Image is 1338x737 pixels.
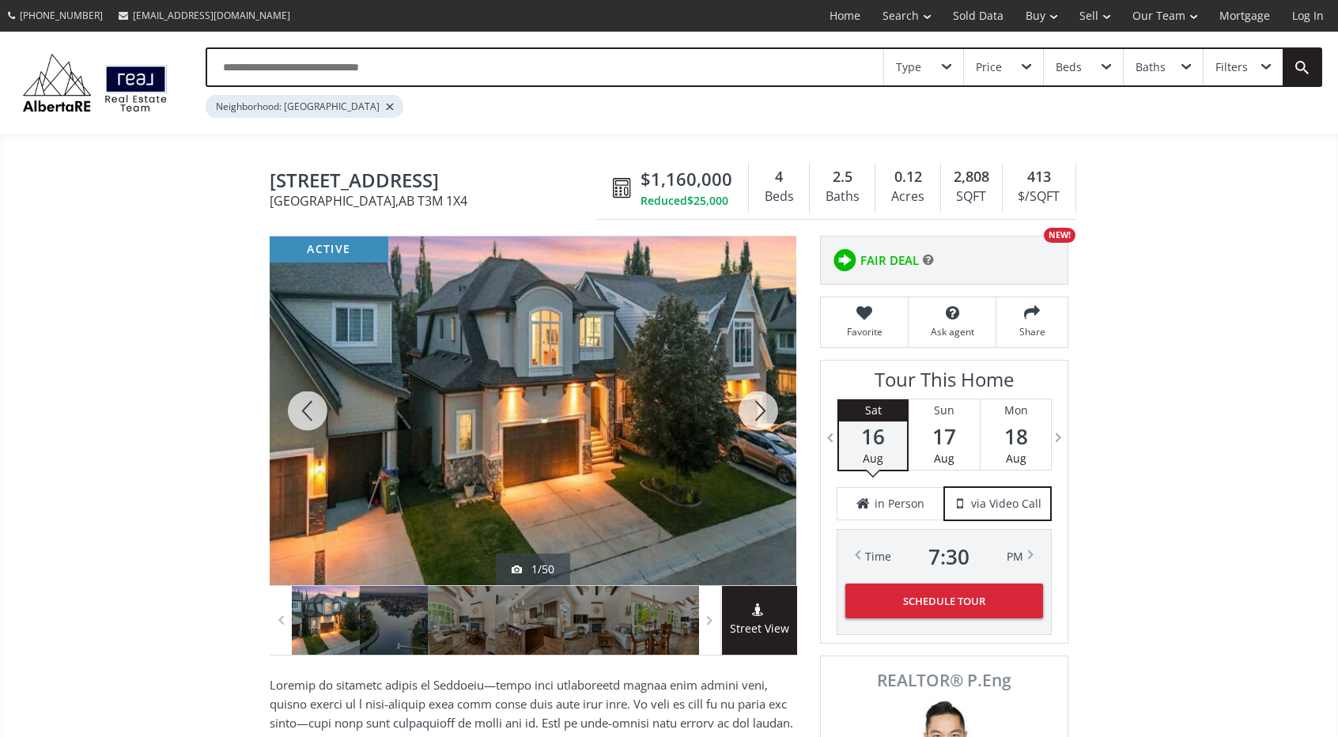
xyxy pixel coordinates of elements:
span: Share [1004,325,1060,338]
span: [EMAIL_ADDRESS][DOMAIN_NAME] [133,9,290,22]
div: Baths [1136,62,1166,73]
div: Price [976,62,1002,73]
div: Beds [757,185,801,209]
span: Aug [863,451,883,466]
div: Sun [909,399,979,421]
div: 1/50 [512,561,554,577]
span: Aug [934,451,954,466]
span: Aug [1006,451,1026,466]
span: 219 Mahogany Landing SE [270,170,605,195]
a: [EMAIL_ADDRESS][DOMAIN_NAME] [111,1,298,30]
span: Favorite [829,325,900,338]
span: Ask agent [917,325,988,338]
div: SQFT [949,185,994,209]
div: 2.5 [818,167,867,187]
span: 7 : 30 [928,546,969,568]
span: in Person [875,496,924,512]
div: Neighborhood: [GEOGRAPHIC_DATA] [206,95,403,118]
span: 17 [909,425,979,448]
div: 413 [1011,167,1068,187]
div: NEW! [1044,228,1075,243]
img: Logo [16,50,174,115]
div: 0.12 [883,167,932,187]
span: 16 [839,425,907,448]
div: Type [896,62,921,73]
span: [GEOGRAPHIC_DATA] , AB T3M 1X4 [270,195,605,207]
div: Baths [818,185,867,209]
span: via Video Call [971,496,1041,512]
div: active [270,236,388,263]
span: FAIR DEAL [860,252,919,269]
div: Sat [839,399,907,421]
h3: Tour This Home [837,368,1052,399]
span: Street View [722,620,797,638]
div: $/SQFT [1011,185,1068,209]
img: rating icon [829,244,860,276]
div: Mon [981,399,1052,421]
div: 4 [757,167,801,187]
div: 219 Mahogany Landing SE Calgary, AB T3M 1X4 - Photo 1 of 50 [270,236,796,585]
div: Reduced [641,193,732,209]
span: 2,808 [954,167,989,187]
div: Beds [1056,62,1082,73]
div: Filters [1215,62,1248,73]
span: 18 [981,425,1052,448]
span: $1,160,000 [641,167,732,191]
span: [PHONE_NUMBER] [20,9,103,22]
span: REALTOR® P.Eng [838,672,1050,689]
button: Schedule Tour [845,584,1043,618]
div: Acres [883,185,932,209]
div: Time PM [865,546,1023,568]
span: $25,000 [687,193,728,209]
